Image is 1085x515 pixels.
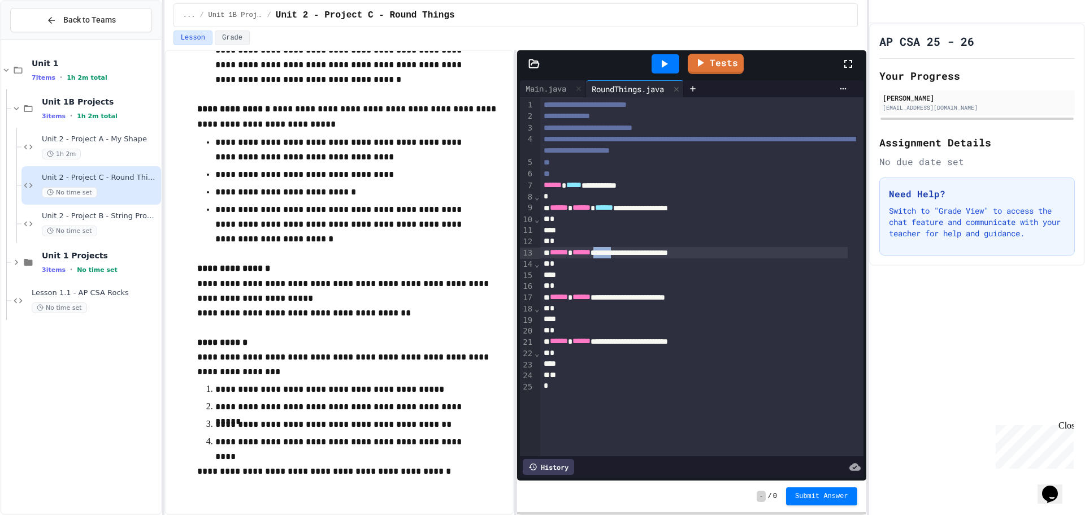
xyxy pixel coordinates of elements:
[1038,470,1074,504] iframe: chat widget
[42,112,66,120] span: 3 items
[32,288,159,298] span: Lesson 1.1 - AP CSA Rocks
[586,83,670,95] div: RoundThings.java
[520,248,534,259] div: 13
[523,459,574,475] div: History
[42,135,159,144] span: Unit 2 - Project A - My Shape
[757,491,765,502] span: -
[786,487,857,505] button: Submit Answer
[520,236,534,248] div: 12
[879,33,974,49] h1: AP CSA 25 - 26
[768,492,772,501] span: /
[883,103,1071,112] div: [EMAIL_ADDRESS][DOMAIN_NAME]
[520,281,534,292] div: 16
[183,11,196,20] span: ...
[199,11,203,20] span: /
[276,8,455,22] span: Unit 2 - Project C - Round Things
[879,155,1075,168] div: No due date set
[209,11,263,20] span: Unit 1B Projects
[520,214,534,226] div: 10
[63,14,116,26] span: Back to Teams
[42,226,97,236] span: No time set
[42,266,66,274] span: 3 items
[520,192,534,203] div: 8
[520,348,534,360] div: 22
[520,134,534,157] div: 4
[520,370,534,382] div: 24
[773,492,777,501] span: 0
[520,111,534,122] div: 2
[586,80,684,97] div: RoundThings.java
[520,225,534,236] div: 11
[70,111,72,120] span: •
[173,31,212,45] button: Lesson
[534,215,540,224] span: Fold line
[32,58,159,68] span: Unit 1
[32,74,55,81] span: 7 items
[879,68,1075,84] h2: Your Progress
[520,157,534,168] div: 5
[42,250,159,261] span: Unit 1 Projects
[688,54,744,74] a: Tests
[10,8,152,32] button: Back to Teams
[534,259,540,269] span: Fold line
[42,173,159,183] span: Unit 2 - Project C - Round Things
[879,135,1075,150] h2: Assignment Details
[42,187,97,198] span: No time set
[520,123,534,134] div: 3
[42,149,81,159] span: 1h 2m
[520,292,534,304] div: 17
[520,202,534,214] div: 9
[520,270,534,282] div: 15
[795,492,848,501] span: Submit Answer
[215,31,250,45] button: Grade
[77,266,118,274] span: No time set
[520,315,534,326] div: 19
[520,382,534,393] div: 25
[520,337,534,348] div: 21
[60,73,62,82] span: •
[534,304,540,313] span: Fold line
[32,302,87,313] span: No time set
[67,74,107,81] span: 1h 2m total
[520,360,534,371] div: 23
[520,304,534,315] div: 18
[520,83,572,94] div: Main.java
[520,80,586,97] div: Main.java
[883,93,1071,103] div: [PERSON_NAME]
[520,326,534,337] div: 20
[77,112,118,120] span: 1h 2m total
[42,211,159,221] span: Unit 2 - Project B - String Program
[520,259,534,270] div: 14
[42,97,159,107] span: Unit 1B Projects
[70,265,72,274] span: •
[991,421,1074,469] iframe: chat widget
[520,99,534,111] div: 1
[534,349,540,358] span: Fold line
[889,205,1065,239] p: Switch to "Grade View" to access the chat feature and communicate with your teacher for help and ...
[5,5,78,72] div: Chat with us now!Close
[520,180,534,192] div: 7
[889,187,1065,201] h3: Need Help?
[267,11,271,20] span: /
[520,168,534,180] div: 6
[534,192,540,201] span: Fold line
